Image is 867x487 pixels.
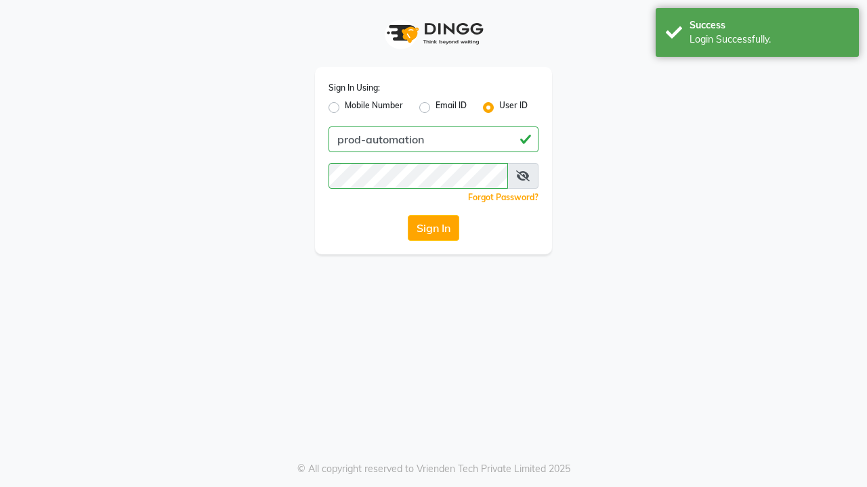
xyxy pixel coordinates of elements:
[408,215,459,241] button: Sign In
[329,82,380,94] label: Sign In Using:
[468,192,538,202] a: Forgot Password?
[329,163,508,189] input: Username
[690,18,849,32] div: Success
[345,99,403,116] label: Mobile Number
[379,14,488,53] img: logo1.svg
[690,32,849,47] div: Login Successfully.
[436,99,467,116] label: Email ID
[499,99,528,116] label: User ID
[329,126,538,152] input: Username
